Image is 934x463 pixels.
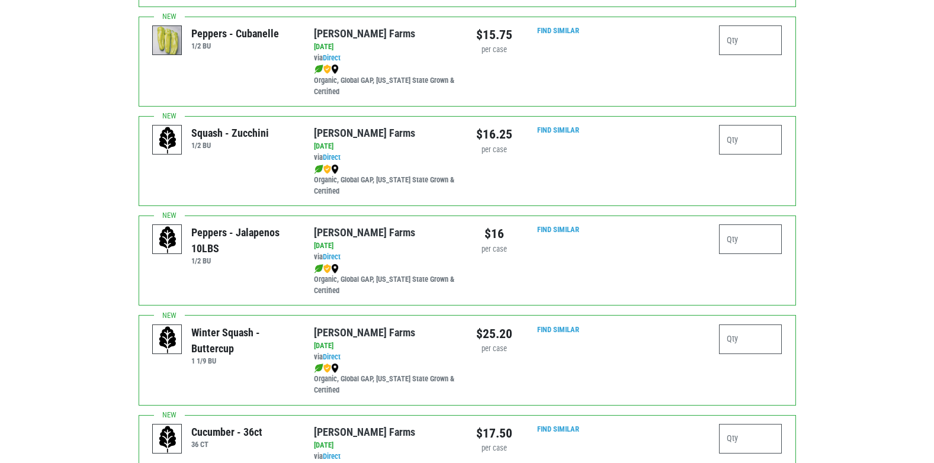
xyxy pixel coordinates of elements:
img: map_marker-0e94453035b3232a4d21701695807de9.png [331,65,339,74]
div: [DATE] [314,240,458,252]
a: [PERSON_NAME] Farms [314,27,415,40]
a: Direct [323,452,341,461]
a: Find Similar [537,325,579,334]
a: Find Similar [537,225,579,234]
a: [PERSON_NAME] Farms [314,127,415,139]
div: [DATE] [314,340,458,352]
img: map_marker-0e94453035b3232a4d21701695807de9.png [331,165,339,174]
div: $25.20 [476,324,512,343]
div: via [314,41,458,97]
h6: 1/2 BU [191,256,296,265]
img: leaf-e5c59151409436ccce96b2ca1b28e03c.png [314,65,323,74]
h6: 1/2 BU [191,41,279,50]
input: Qty [719,25,782,55]
div: Winter Squash - Buttercup [191,324,296,356]
img: safety-e55c860ca8c00a9c171001a62a92dabd.png [323,165,331,174]
a: Direct [323,53,341,62]
div: Organic, Global GAP, [US_STATE] State Grown & Certified [314,64,458,98]
div: Squash - Zucchini [191,125,269,141]
div: [DATE] [314,41,458,53]
img: map_marker-0e94453035b3232a4d21701695807de9.png [331,364,339,373]
img: placeholder-variety-43d6402dacf2d531de610a020419775a.svg [153,325,182,355]
img: leaf-e5c59151409436ccce96b2ca1b28e03c.png [314,264,323,274]
div: via [314,340,458,396]
h6: 1 1/9 BU [191,356,296,365]
div: Peppers - Cubanelle [191,25,279,41]
a: Direct [323,252,341,261]
div: per case [476,443,512,454]
img: thumbnail-0a21d7569dbf8d3013673048c6385dc6.png [153,26,182,56]
img: leaf-e5c59151409436ccce96b2ca1b28e03c.png [314,364,323,373]
div: $16.25 [476,125,512,144]
div: [DATE] [314,440,458,451]
div: via [314,240,458,296]
a: Direct [323,153,341,162]
div: Organic, Global GAP, [US_STATE] State Grown & Certified [314,163,458,197]
input: Qty [719,125,782,155]
img: placeholder-variety-43d6402dacf2d531de610a020419775a.svg [153,425,182,454]
img: leaf-e5c59151409436ccce96b2ca1b28e03c.png [314,165,323,174]
input: Qty [719,224,782,254]
a: Peppers - Cubanelle [153,36,182,46]
img: safety-e55c860ca8c00a9c171001a62a92dabd.png [323,264,331,274]
div: [DATE] [314,141,458,152]
input: Qty [719,324,782,354]
div: per case [476,44,512,56]
div: $17.50 [476,424,512,443]
img: safety-e55c860ca8c00a9c171001a62a92dabd.png [323,65,331,74]
img: placeholder-variety-43d6402dacf2d531de610a020419775a.svg [153,126,182,155]
div: Organic, Global GAP, [US_STATE] State Grown & Certified [314,362,458,396]
div: $15.75 [476,25,512,44]
img: map_marker-0e94453035b3232a4d21701695807de9.png [331,264,339,274]
div: Cucumber - 36ct [191,424,262,440]
div: $16 [476,224,512,243]
div: Peppers - Jalapenos 10LBS [191,224,296,256]
img: safety-e55c860ca8c00a9c171001a62a92dabd.png [323,364,331,373]
a: [PERSON_NAME] Farms [314,326,415,339]
a: Find Similar [537,425,579,433]
a: Find Similar [537,26,579,35]
div: per case [476,244,512,255]
input: Qty [719,424,782,454]
a: Find Similar [537,126,579,134]
a: [PERSON_NAME] Farms [314,426,415,438]
a: Direct [323,352,341,361]
a: [PERSON_NAME] Farms [314,226,415,239]
div: via [314,141,458,197]
div: per case [476,343,512,355]
div: per case [476,144,512,156]
h6: 36 CT [191,440,262,449]
h6: 1/2 BU [191,141,269,150]
div: Organic, Global GAP, [US_STATE] State Grown & Certified [314,263,458,297]
img: placeholder-variety-43d6402dacf2d531de610a020419775a.svg [153,225,182,255]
